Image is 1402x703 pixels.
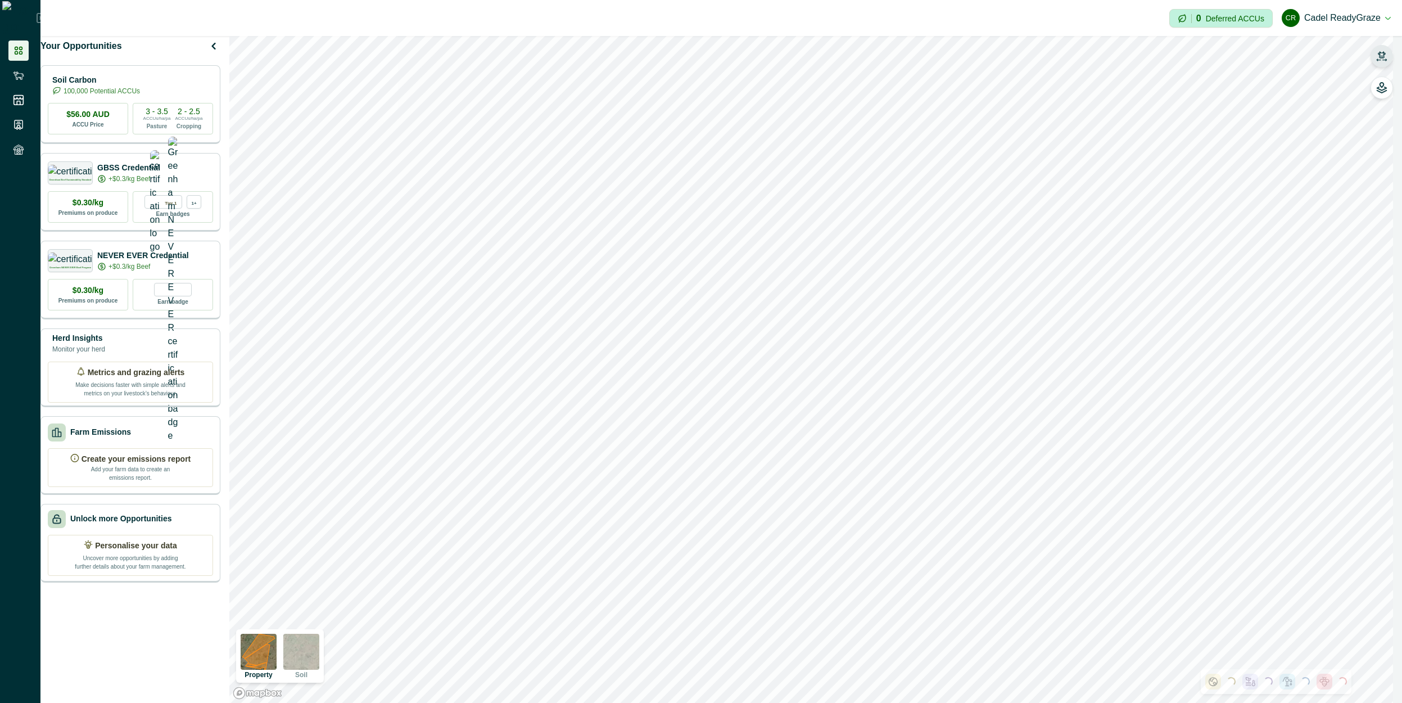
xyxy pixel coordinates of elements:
[49,267,91,269] p: Greenham NEVER EVER Beef Program
[178,107,200,115] p: 2 - 2.5
[146,107,168,115] p: 3 - 3.5
[295,672,307,678] p: Soil
[108,262,150,272] p: +$0.3/kg Beef
[70,513,171,525] p: Unlock more Opportunities
[245,672,272,678] p: Property
[165,199,177,206] p: Tier 1
[74,378,187,398] p: Make decisions faster with simple alerts and metrics on your livestock’s behaviour.
[147,122,168,130] p: Pasture
[74,552,187,571] p: Uncover more opportunities by adding further details about your farm management.
[82,453,191,465] p: Create your emissions report
[88,367,185,378] p: Metrics and grazing alerts
[58,296,118,305] p: Premiums on produce
[143,115,171,122] p: ACCUs/ha/pa
[241,634,277,670] img: property preview
[177,122,201,130] p: Cropping
[70,426,131,438] p: Farm Emissions
[72,120,103,129] p: ACCU Price
[156,209,189,218] p: Earn badges
[187,195,201,209] div: more credentials avaialble
[1196,14,1201,23] p: 0
[233,687,282,700] a: Mapbox logo
[49,179,91,181] p: Greenham Beef Sustainability Standard
[52,74,140,86] p: Soil Carbon
[97,250,189,262] p: NEVER EVER Credential
[108,174,150,184] p: +$0.3/kg Beef
[66,109,110,120] p: $56.00 AUD
[48,253,93,264] img: certification logo
[283,634,319,670] img: soil preview
[1206,14,1264,22] p: Deferred ACCUs
[157,296,188,306] p: Earn badge
[64,86,140,96] p: 100,000 Potential ACCUs
[73,285,103,296] p: $0.30/kg
[191,199,196,206] p: 1+
[58,209,118,217] p: Premiums on produce
[40,39,122,53] p: Your Opportunities
[52,332,105,344] p: Herd Insights
[1282,4,1391,31] button: Cadel ReadyGrazeCadel ReadyGraze
[73,197,103,209] p: $0.30/kg
[48,165,93,176] img: certification logo
[88,465,173,482] p: Add your farm data to create an emissions report.
[95,540,177,552] p: Personalise your data
[229,36,1393,703] canvas: Map
[52,344,105,354] p: Monitor your herd
[97,162,160,174] p: GBSS Credential
[150,150,160,254] img: certification logo
[2,1,37,35] img: Logo
[175,115,203,122] p: ACCUs/ha/pa
[168,137,178,443] img: Greenham NEVER EVER certification badge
